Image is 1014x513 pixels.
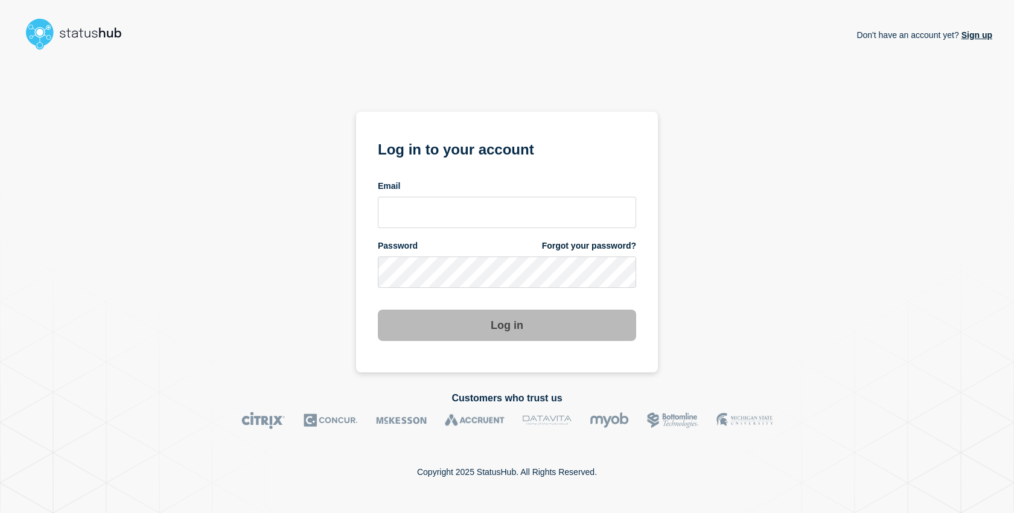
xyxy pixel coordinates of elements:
img: Citrix logo [241,412,285,429]
img: Accruent logo [445,412,505,429]
h1: Log in to your account [378,137,636,159]
img: McKesson logo [376,412,427,429]
img: StatusHub logo [22,14,136,53]
img: DataVita logo [523,412,572,429]
img: MSU logo [716,412,773,429]
img: Concur logo [304,412,358,429]
a: Sign up [959,30,992,40]
img: Bottomline logo [647,412,698,429]
input: email input [378,197,636,228]
h2: Customers who trust us [22,393,992,404]
span: Password [378,240,418,252]
p: Don't have an account yet? [856,21,992,49]
a: Forgot your password? [542,240,636,252]
input: password input [378,256,636,288]
button: Log in [378,310,636,341]
p: Copyright 2025 StatusHub. All Rights Reserved. [417,467,597,477]
img: myob logo [590,412,629,429]
span: Email [378,180,400,192]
